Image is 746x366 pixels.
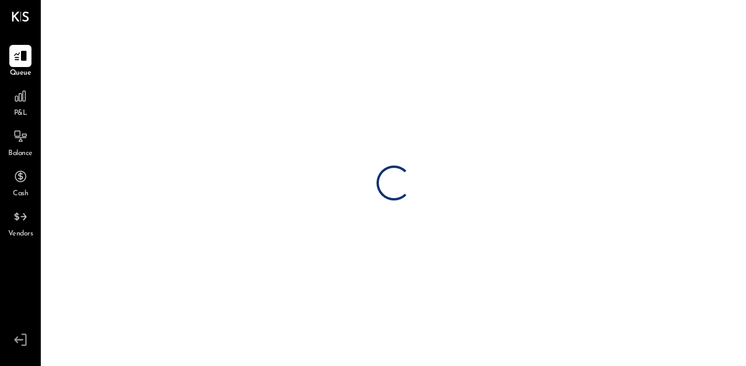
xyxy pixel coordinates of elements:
[10,68,31,79] span: Queue
[14,108,27,119] span: P&L
[13,189,28,199] span: Cash
[1,125,40,159] a: Balance
[1,206,40,240] a: Vendors
[1,85,40,119] a: P&L
[8,149,33,159] span: Balance
[1,45,40,79] a: Queue
[8,229,33,240] span: Vendors
[1,166,40,199] a: Cash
